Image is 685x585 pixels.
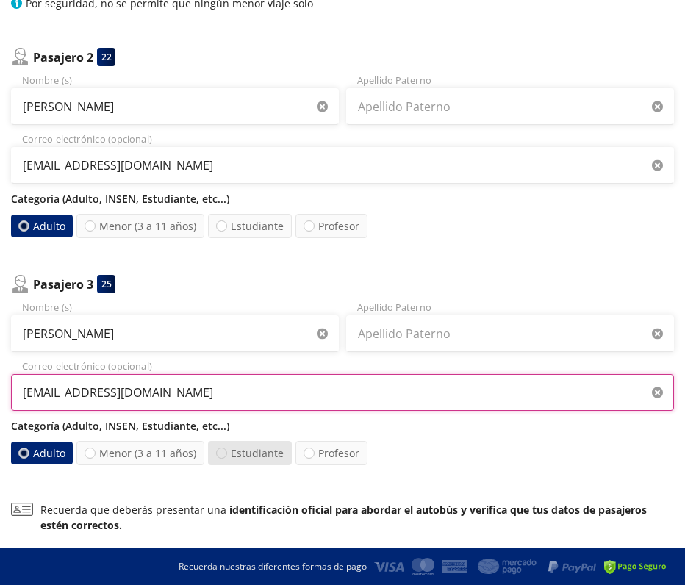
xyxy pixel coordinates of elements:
[208,214,292,238] label: Estudiante
[295,214,367,238] label: Profesor
[40,548,387,563] div: Los pasajeros menores de edad deben viajar en compañía de 1 adulto
[76,441,204,465] label: Menor (3 a 11 años)
[40,502,674,533] p: Recuerda que deberás presentar una
[11,418,674,434] p: Categoría (Adulto, INSEN, Estudiante, etc...)
[97,275,115,293] div: 25
[346,88,674,125] input: Apellido Paterno
[40,503,647,532] b: identificación oficial para abordar el autobús y verifica que tus datos de pasajeros estén correc...
[208,441,292,465] label: Estudiante
[76,214,204,238] label: Menor (3 a 11 años)
[346,315,674,352] input: Apellido Paterno
[11,315,339,352] input: Nombre (s)
[33,49,93,66] p: Pasajero 2
[11,88,339,125] input: Nombre (s)
[33,276,93,293] p: Pasajero 3
[11,374,674,411] input: Correo electrónico (opcional)
[179,560,367,573] p: Recuerda nuestras diferentes formas de pago
[97,48,115,66] div: 22
[11,442,73,464] label: Adulto
[11,191,674,207] p: Categoría (Adulto, INSEN, Estudiante, etc...)
[11,147,674,184] input: Correo electrónico (opcional)
[295,441,367,465] label: Profesor
[11,215,73,237] label: Adulto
